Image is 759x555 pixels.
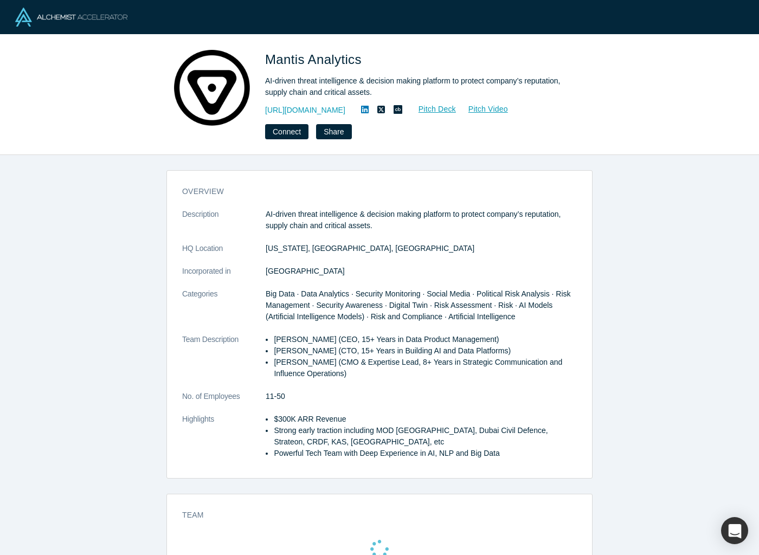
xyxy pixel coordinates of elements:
h3: overview [182,186,562,197]
dt: Incorporated in [182,266,266,288]
a: Pitch Video [456,103,509,115]
li: Strong early traction including MOD [GEOGRAPHIC_DATA], Dubai Civil Defence, Strateon, CRDF, KAS, ... [274,425,577,448]
dt: No. of Employees [182,391,266,414]
dt: Categories [182,288,266,334]
img: Alchemist Logo [15,8,127,27]
dd: [US_STATE], [GEOGRAPHIC_DATA], [GEOGRAPHIC_DATA] [266,243,577,254]
span: Big Data · Data Analytics · Security Monitoring · Social Media · Political Risk Analysis · Risk M... [266,289,571,321]
dt: Highlights [182,414,266,470]
span: Mantis Analytics [265,52,365,67]
li: $300K ARR Revenue [274,414,577,425]
dd: [GEOGRAPHIC_DATA] [266,266,577,277]
li: [PERSON_NAME] (CMO & Expertise Lead, 8+ Years in Strategic Communication and Influence Operations) [274,357,577,379]
button: Connect [265,124,308,139]
li: [PERSON_NAME] (CTO, 15+ Years in Building AI and Data Platforms) [274,345,577,357]
h3: Team [182,509,562,521]
dt: Team Description [182,334,266,391]
p: AI-driven threat intelligence & decision making platform to protect company’s reputation, supply ... [266,209,577,231]
img: Mantis Analytics's Logo [174,50,250,126]
button: Share [316,124,351,139]
dt: Description [182,209,266,243]
dd: 11-50 [266,391,577,402]
a: Pitch Deck [407,103,456,115]
div: AI-driven threat intelligence & decision making platform to protect company’s reputation, supply ... [265,75,569,98]
dt: HQ Location [182,243,266,266]
li: Powerful Tech Team with Deep Experience in AI, NLP and Big Data [274,448,577,459]
li: [PERSON_NAME] (CEO, 15+ Years in Data Product Management) [274,334,577,345]
a: [URL][DOMAIN_NAME] [265,105,345,116]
